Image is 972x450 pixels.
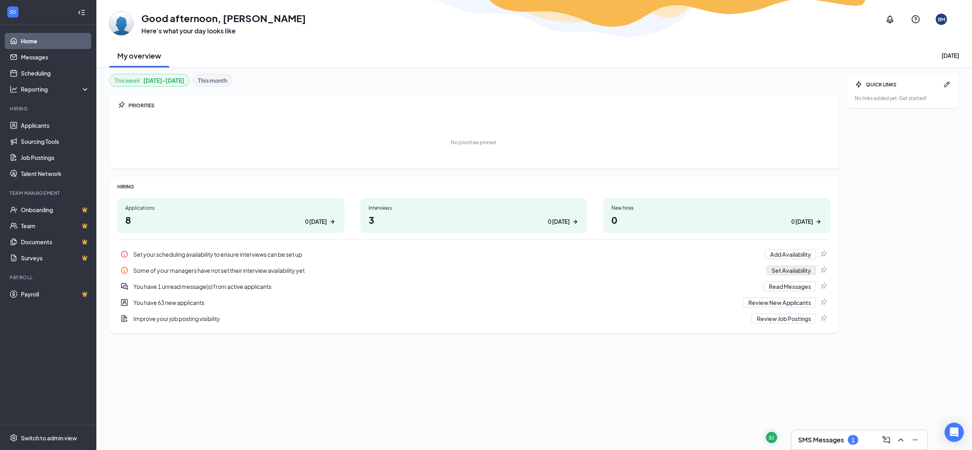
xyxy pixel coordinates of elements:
button: Review New Applicants [743,298,816,307]
svg: ChevronUp [896,435,906,445]
b: This month [198,76,227,85]
svg: WorkstreamLogo [9,8,17,16]
div: SJ [769,434,774,441]
div: Reporting [21,85,90,93]
div: Some of your managers have not set their interview availability yet [117,262,831,278]
h2: My overview [118,51,161,61]
a: InfoSet your scheduling availability to ensure interviews can be set upAdd AvailabilityPin [117,246,831,262]
div: Open Intercom Messenger [945,423,964,442]
a: Messages [21,49,90,65]
svg: Pin [819,266,827,274]
b: [DATE] - [DATE] [143,76,184,85]
svg: Pin [819,250,827,258]
svg: Info [120,250,128,258]
img: Ben Mouton [109,11,133,35]
a: Job Postings [21,149,90,166]
svg: Notifications [885,14,895,24]
div: This week : [114,76,184,85]
a: Talent Network [21,166,90,182]
div: You have 1 unread message(s) from active applicants [117,278,831,295]
div: Set your scheduling availability to ensure interviews can be set up [117,246,831,262]
div: You have 63 new applicants [117,295,831,311]
svg: Collapse [77,8,86,16]
a: Applicants [21,117,90,133]
h1: Good afternoon, [PERSON_NAME] [141,11,306,25]
svg: Info [120,266,128,274]
a: TeamCrown [21,218,90,234]
svg: ArrowRight [328,218,336,226]
a: DocumentAddImprove your job posting visibilityReview Job PostingsPin [117,311,831,327]
div: 0 [DATE] [791,217,813,226]
svg: Settings [10,434,18,442]
div: Applications [125,205,336,211]
a: Scheduling [21,65,90,81]
div: Payroll [10,274,88,281]
svg: ArrowRight [571,218,579,226]
svg: ComposeMessage [882,435,891,445]
button: ChevronUp [894,434,907,446]
div: You have 1 unread message(s) from active applicants [133,282,759,290]
svg: Pin [819,315,827,323]
a: SurveysCrown [21,250,90,266]
div: Improve your job posting visibility [133,315,747,323]
h3: Here’s what your day looks like [141,27,306,35]
a: DoubleChatActiveYou have 1 unread message(s) from active applicantsRead MessagesPin [117,278,831,295]
div: No priorities pinned. [451,139,497,146]
h1: 0 [611,213,823,227]
button: Add Availability [765,250,816,259]
a: UserEntityYou have 63 new applicantsReview New ApplicantsPin [117,295,831,311]
svg: Pin [117,101,125,109]
button: Review Job Postings [752,314,816,323]
svg: DoubleChatActive [120,282,128,290]
svg: ArrowRight [815,218,823,226]
a: Applications80 [DATE]ArrowRight [117,198,344,233]
svg: Pen [943,80,951,88]
h1: 3 [369,213,580,227]
button: ComposeMessage [879,434,892,446]
div: New hires [611,205,823,211]
div: QUICK LINKS [866,81,940,88]
svg: Pin [819,282,827,290]
div: You have 63 new applicants [133,299,738,307]
div: 0 [DATE] [548,217,570,226]
svg: Analysis [10,85,18,93]
div: Set your scheduling availability to ensure interviews can be set up [133,250,760,258]
h1: 8 [125,213,336,227]
div: Some of your managers have not set their interview availability yet [133,266,762,274]
h3: SMS Messages [798,436,844,444]
div: Hiring [10,105,88,112]
a: OnboardingCrown [21,202,90,218]
div: BM [938,16,945,23]
a: PayrollCrown [21,286,90,302]
div: Team Management [10,190,88,196]
div: PRIORITIES [128,102,831,109]
a: InfoSome of your managers have not set their interview availability yetSet AvailabilityPin [117,262,831,278]
svg: Pin [819,299,827,307]
svg: Minimize [911,435,920,445]
button: Read Messages [764,282,816,291]
div: 0 [DATE] [305,217,327,226]
a: Sourcing Tools [21,133,90,149]
a: DocumentsCrown [21,234,90,250]
button: Minimize [908,434,921,446]
div: [DATE] [941,51,959,59]
svg: Bolt [855,80,863,88]
a: Home [21,33,90,49]
a: New hires00 [DATE]ArrowRight [603,198,831,233]
svg: QuestionInfo [911,14,921,24]
a: Interviews30 [DATE]ArrowRight [361,198,588,233]
div: No links added yet. Get started! [855,95,951,102]
div: 1 [852,437,855,444]
svg: DocumentAdd [120,315,128,323]
div: Interviews [369,205,580,211]
div: HIRING [117,183,831,190]
svg: UserEntity [120,299,128,307]
div: Improve your job posting visibility [117,311,831,327]
div: Switch to admin view [21,434,77,442]
button: Set Availability [766,266,816,275]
